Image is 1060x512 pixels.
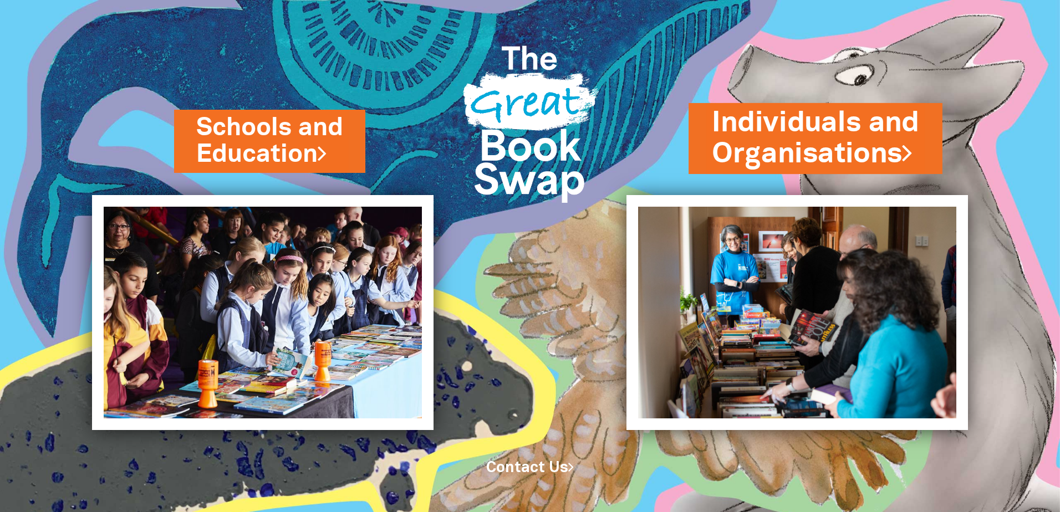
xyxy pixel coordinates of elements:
a: Contact Us [486,461,574,475]
a: Schools andEducation [196,110,343,172]
a: Individuals andOrganisations [712,104,919,173]
img: Individuals and Organisations [626,195,967,430]
img: Schools and Education [92,195,433,430]
img: Great Bookswap logo [450,13,610,226]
